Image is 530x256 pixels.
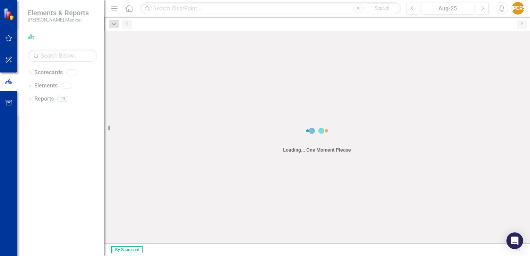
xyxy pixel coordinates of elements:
[57,96,68,102] div: 93
[506,232,523,249] div: Open Intercom Messenger
[512,2,524,15] button: [PERSON_NAME]
[28,50,97,62] input: Search Below...
[28,9,89,17] span: Elements & Reports
[421,2,474,15] button: Aug-25
[28,17,89,23] small: [PERSON_NAME] Medical
[3,8,16,20] img: ClearPoint Strategy
[365,3,399,13] button: Search
[375,5,390,11] span: Search
[34,95,54,103] a: Reports
[140,2,401,15] input: Search ClearPoint...
[424,5,472,13] div: Aug-25
[283,146,351,153] div: Loading... One Moment Please
[34,69,63,77] a: Scorecards
[111,246,143,253] span: By Scorecard
[34,82,58,90] a: Elements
